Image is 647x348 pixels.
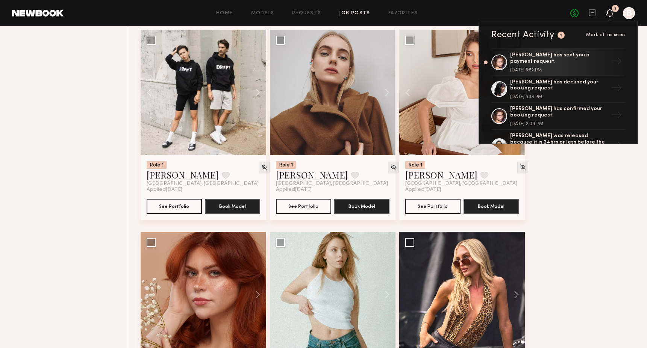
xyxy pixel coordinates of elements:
button: See Portfolio [405,199,461,214]
button: See Portfolio [276,199,331,214]
div: Role 1 [276,161,296,169]
button: Book Model [464,199,519,214]
div: → [608,106,625,126]
div: [DATE] 5:52 PM [510,68,608,73]
div: Applied [DATE] [276,187,389,193]
div: [DATE] 5:38 PM [510,95,608,99]
a: Book Model [334,203,389,209]
button: See Portfolio [147,199,202,214]
span: [GEOGRAPHIC_DATA], [GEOGRAPHIC_DATA] [147,181,259,187]
div: [PERSON_NAME] was released because it is 24hrs or less before the job start time. [510,133,608,152]
a: Book Model [205,203,260,209]
img: Unhide Model [520,164,526,170]
a: [PERSON_NAME] has sent you a payment request.[DATE] 5:52 PM→ [491,48,625,76]
div: [PERSON_NAME] has confirmed your booking request. [510,106,608,119]
div: Role 1 [147,161,167,169]
div: 1 [560,33,562,38]
a: Job Posts [339,11,370,16]
span: [GEOGRAPHIC_DATA], [GEOGRAPHIC_DATA] [276,181,388,187]
div: Applied [DATE] [147,187,260,193]
a: Home [216,11,233,16]
a: [PERSON_NAME] [405,169,477,181]
a: Requests [292,11,321,16]
div: Role 1 [405,161,425,169]
img: Unhide Model [390,164,397,170]
div: [PERSON_NAME] has sent you a payment request. [510,52,608,65]
a: Favorites [388,11,418,16]
div: Applied [DATE] [405,187,519,193]
img: Unhide Model [261,164,267,170]
button: Book Model [334,199,389,214]
a: Book Model [464,203,519,209]
a: [PERSON_NAME] has declined your booking request.[DATE] 5:38 PM→ [491,76,625,103]
div: Recent Activity [491,30,555,39]
a: B [623,7,635,19]
span: [GEOGRAPHIC_DATA], [GEOGRAPHIC_DATA] [405,181,517,187]
a: [PERSON_NAME] [147,169,219,181]
button: Book Model [205,199,260,214]
div: → [608,79,625,99]
a: [PERSON_NAME] [276,169,348,181]
div: [PERSON_NAME] has declined your booking request. [510,79,608,92]
a: [PERSON_NAME] has confirmed your booking request.[DATE] 2:09 PM→ [491,103,625,130]
div: 1 [614,7,616,11]
a: Models [251,11,274,16]
div: → [608,136,625,156]
span: Mark all as seen [586,33,625,37]
div: [DATE] 2:09 PM [510,122,608,126]
div: → [608,53,625,72]
a: [PERSON_NAME] was released because it is 24hrs or less before the job start time.→ [491,130,625,163]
